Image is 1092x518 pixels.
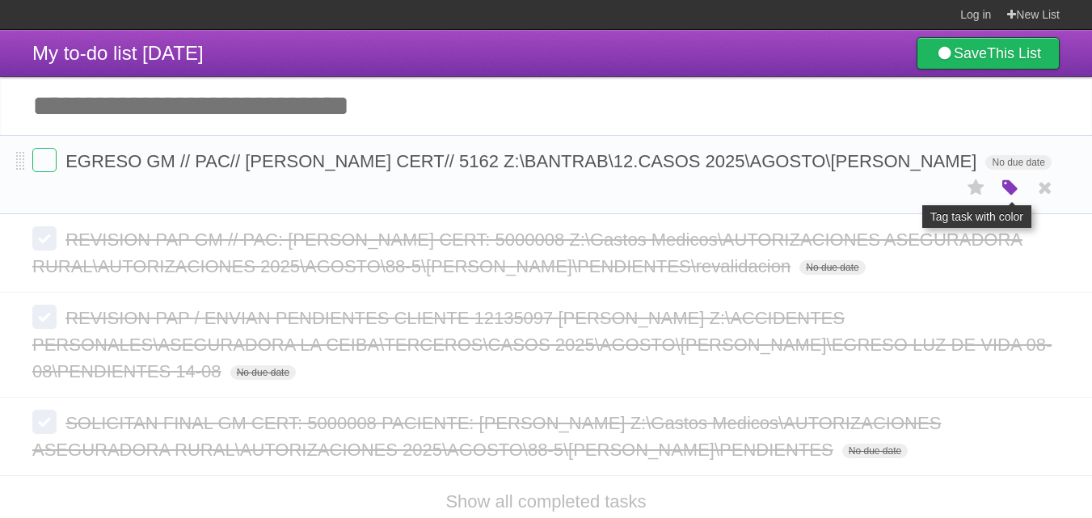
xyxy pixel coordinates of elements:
[32,226,57,251] label: Done
[32,305,57,329] label: Done
[32,230,1022,276] span: REVISION PAP GM // PAC: [PERSON_NAME] CERT: 5000008 Z:\Gastos Medicos\AUTORIZACIONES ASEGURADORA ...
[842,444,908,458] span: No due date
[32,410,57,434] label: Done
[987,45,1041,61] b: This List
[32,308,1052,381] span: REVISION PAP / ENVIAN PENDIENTES CLIENTE 12135097 [PERSON_NAME] Z:\ACCIDENTES PERSONALES\ASEGURAD...
[445,491,646,512] a: Show all completed tasks
[917,37,1060,69] a: SaveThis List
[32,148,57,172] label: Done
[799,260,865,275] span: No due date
[32,413,941,460] span: SOLICITAN FINAL GM CERT: 5000008 PACIENTE: [PERSON_NAME] Z:\Gastos Medicos\AUTORIZACIONES ASEGURA...
[65,151,980,171] span: EGRESO GM // PAC// [PERSON_NAME] CERT// 5162 Z:\BANTRAB\12.CASOS 2025\AGOSTO\[PERSON_NAME]
[985,155,1051,170] span: No due date
[961,175,992,201] label: Star task
[32,42,204,64] span: My to-do list [DATE]
[230,365,296,380] span: No due date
